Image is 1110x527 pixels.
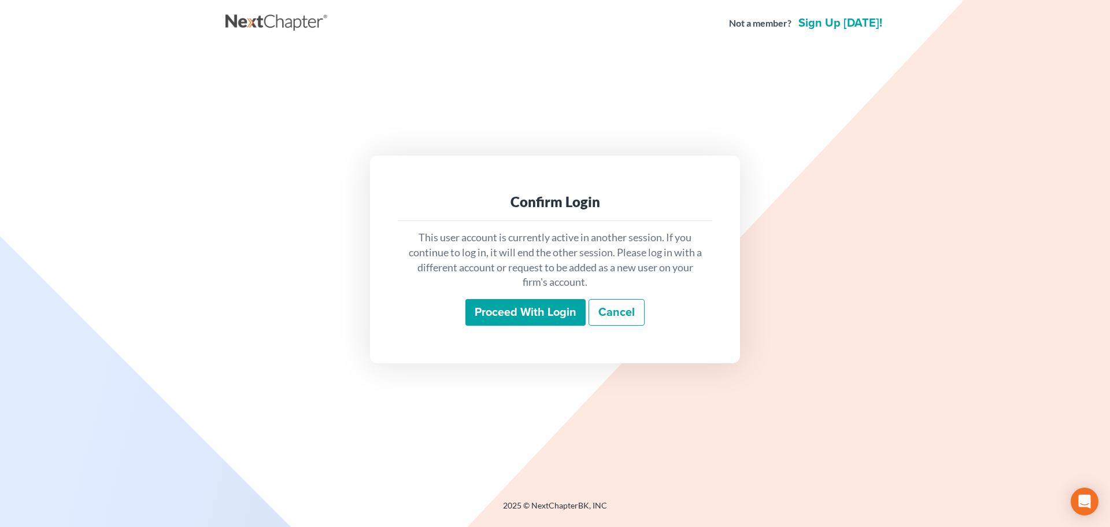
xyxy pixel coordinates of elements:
[1071,488,1098,515] div: Open Intercom Messenger
[465,299,586,326] input: Proceed with login
[407,193,703,211] div: Confirm Login
[407,230,703,290] p: This user account is currently active in another session. If you continue to log in, it will end ...
[225,500,885,521] div: 2025 © NextChapterBK, INC
[589,299,645,326] a: Cancel
[729,17,791,30] strong: Not a member?
[796,17,885,29] a: Sign up [DATE]!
